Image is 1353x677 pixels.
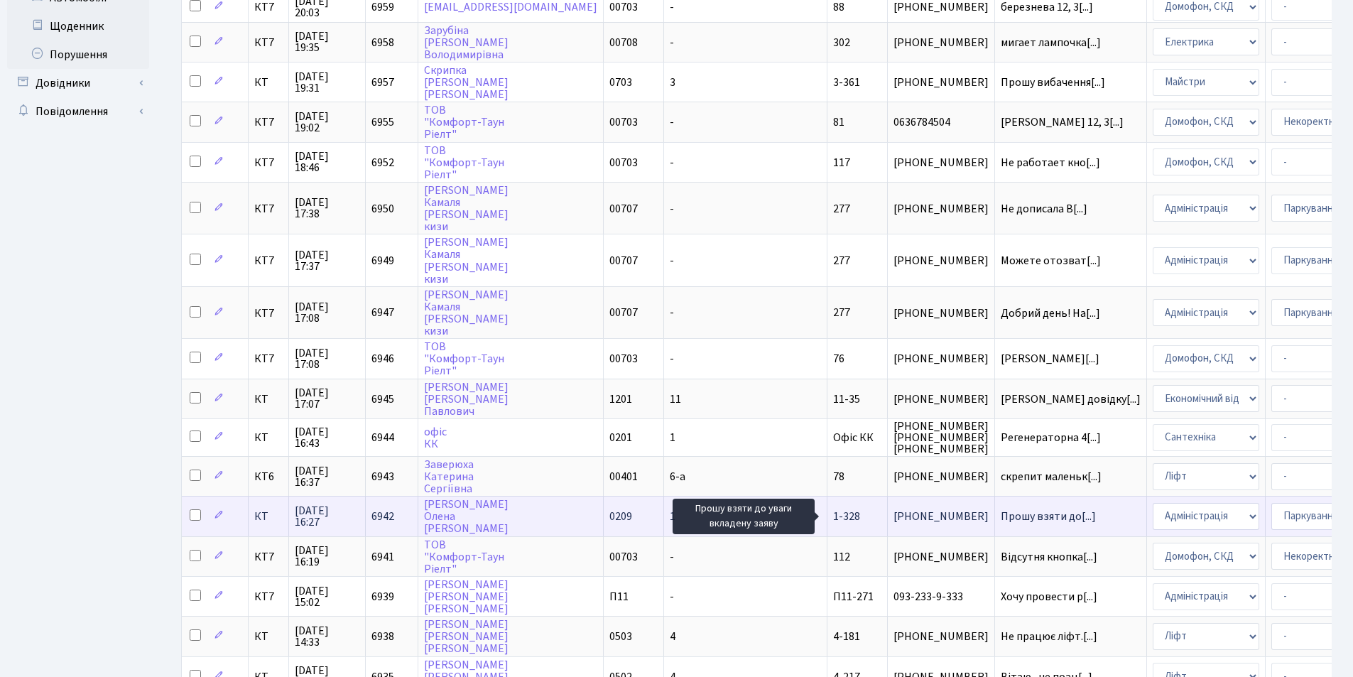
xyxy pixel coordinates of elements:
div: Прошу взяти до уваги вкладену заяву [673,499,815,534]
span: 117 [833,155,850,170]
span: КТ7 [254,551,283,563]
span: Відсутня кнопка[...] [1001,549,1097,565]
a: [PERSON_NAME]Камаля[PERSON_NAME]кизи [424,183,509,234]
span: 3-361 [833,75,860,90]
span: КТ [254,511,283,522]
span: 76 [833,351,844,367]
span: 1 [670,430,675,445]
span: 6945 [371,391,394,407]
span: [DATE] 17:37 [295,249,359,272]
span: [PERSON_NAME] довідку[...] [1001,391,1141,407]
span: [DATE] 19:31 [295,71,359,94]
span: 00707 [609,253,638,269]
span: 302 [833,35,850,50]
span: Не працює ліфт.[...] [1001,629,1097,644]
span: [PHONE_NUMBER] [893,394,989,405]
span: 0209 [609,509,632,524]
span: КТ [254,432,283,443]
span: - [670,253,674,269]
a: Скрипка[PERSON_NAME][PERSON_NAME] [424,63,509,102]
a: [PERSON_NAME][PERSON_NAME][PERSON_NAME] [424,617,509,656]
span: П11-271 [833,589,874,605]
span: Добрий день! На[...] [1001,305,1100,321]
span: Не дописала В[...] [1001,201,1087,217]
span: 00703 [609,155,638,170]
span: КТ [254,631,283,642]
span: [DATE] 19:35 [295,31,359,53]
span: 277 [833,305,850,321]
span: [PERSON_NAME][...] [1001,351,1099,367]
span: КТ7 [254,37,283,48]
span: 6958 [371,35,394,50]
span: [PHONE_NUMBER] [893,255,989,266]
span: 4-181 [833,629,860,644]
span: - [670,155,674,170]
span: Можете отозват[...] [1001,253,1101,269]
span: [DATE] 19:02 [295,111,359,134]
a: Повідомлення [7,97,149,126]
span: 00708 [609,35,638,50]
span: 00707 [609,201,638,217]
span: - [670,589,674,605]
span: 78 [833,469,844,484]
span: [PHONE_NUMBER] [893,353,989,364]
span: 6952 [371,155,394,170]
span: КТ7 [254,117,283,128]
a: ЗаверюхаКатеринаСергіївна [424,457,474,497]
span: Прошу вибачення[...] [1001,75,1105,90]
span: - [670,549,674,565]
span: Регенераторна 4[...] [1001,430,1101,445]
span: 6938 [371,629,394,644]
span: [PHONE_NUMBER] [893,37,989,48]
span: 00703 [609,351,638,367]
span: - [670,351,674,367]
span: 6942 [371,509,394,524]
span: 1-328 [833,509,860,524]
span: КТ7 [254,157,283,168]
a: ТОВ"Комфорт-ТаунРіелт" [424,339,504,379]
a: ТОВ"Комфорт-ТаунРіелт" [424,143,504,183]
span: 277 [833,253,850,269]
span: 6943 [371,469,394,484]
a: Порушення [7,40,149,69]
span: 112 [833,549,850,565]
span: - [670,114,674,130]
span: [DATE] 16:37 [295,465,359,488]
span: [PHONE_NUMBER] [893,77,989,88]
a: [PERSON_NAME]Камаля[PERSON_NAME]кизи [424,234,509,286]
span: [DATE] 14:33 [295,625,359,648]
a: ТОВ"Комфорт-ТаунРіелт" [424,102,504,142]
span: 0703 [609,75,632,90]
span: 6950 [371,201,394,217]
span: 6941 [371,549,394,565]
span: 6955 [371,114,394,130]
a: офісКК [424,424,447,452]
span: - [670,35,674,50]
span: [DATE] 16:27 [295,505,359,528]
span: 0503 [609,629,632,644]
span: 6957 [371,75,394,90]
span: 6946 [371,351,394,367]
a: [PERSON_NAME][PERSON_NAME][PERSON_NAME] [424,577,509,617]
span: 00703 [609,114,638,130]
span: 3 [670,75,675,90]
span: [PHONE_NUMBER] [PHONE_NUMBER] [PHONE_NUMBER] [893,421,989,455]
a: Щоденник [7,12,149,40]
span: КТ7 [254,1,283,13]
span: 6944 [371,430,394,445]
span: [PHONE_NUMBER] [893,308,989,319]
span: [DATE] 17:38 [295,197,359,220]
span: - [670,305,674,321]
a: [PERSON_NAME]Камаля[PERSON_NAME]кизи [424,287,509,339]
span: 0636784504 [893,117,989,128]
span: 6939 [371,589,394,605]
span: 093-233-9-333 [893,591,989,602]
span: 6949 [371,253,394,269]
a: [PERSON_NAME]Олена[PERSON_NAME] [424,497,509,536]
span: 277 [833,201,850,217]
a: [PERSON_NAME][PERSON_NAME]Павлович [424,379,509,419]
span: КТ [254,394,283,405]
span: КТ7 [254,591,283,602]
span: КТ7 [254,203,283,215]
span: [DATE] 18:46 [295,151,359,173]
